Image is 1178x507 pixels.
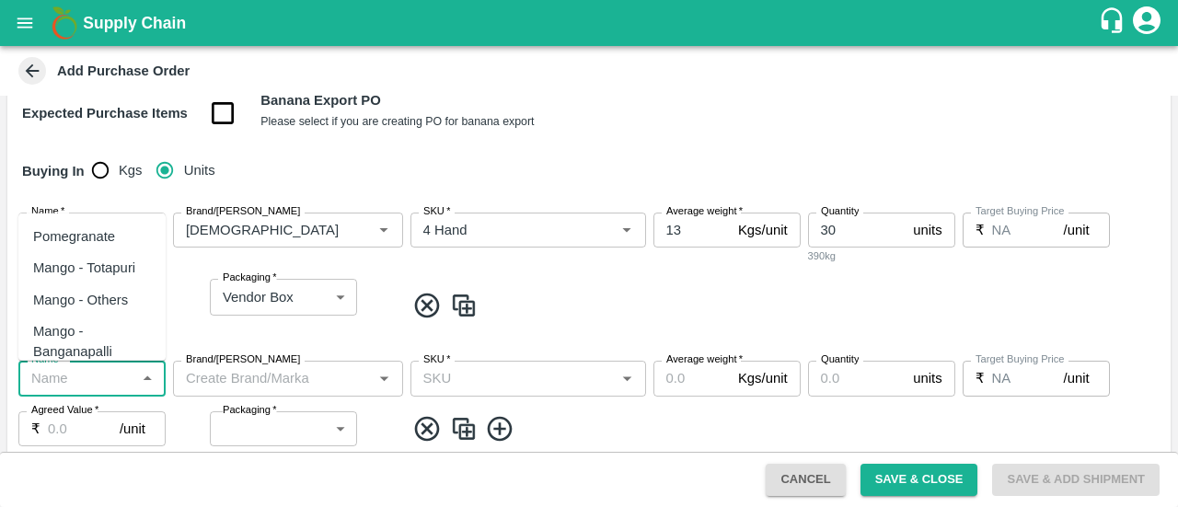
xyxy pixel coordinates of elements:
[450,414,478,444] img: CloneIcon
[976,204,1065,219] label: Target Buying Price
[33,289,128,309] div: Mango - Others
[1064,368,1090,388] p: /unit
[92,152,230,189] div: buying_in
[808,213,907,248] input: 0.0
[15,152,92,190] h6: Buying In
[4,2,46,44] button: open drawer
[33,321,151,363] div: Mango - Banganapalli
[260,93,380,108] b: Banana Export PO
[223,403,277,418] label: Packaging
[416,218,586,242] input: SKU
[31,403,98,418] label: Agreed Value
[223,271,277,285] label: Packaging
[808,248,955,264] div: 390kg
[738,368,788,388] p: Kgs/unit
[186,352,300,367] label: Brand/[PERSON_NAME]
[976,352,1065,367] label: Target Buying Price
[120,419,145,439] p: /unit
[83,14,186,32] b: Supply Chain
[976,220,985,240] p: ₹
[33,226,115,247] div: Pomegranate
[119,160,143,180] span: Kgs
[423,352,450,367] label: SKU
[33,258,135,278] div: Mango - Totapuri
[913,368,941,388] p: units
[260,115,534,128] small: Please select if you are creating PO for banana export
[372,366,396,390] button: Open
[31,204,64,219] label: Name
[666,352,743,367] label: Average weight
[46,5,83,41] img: logo
[666,204,743,219] label: Average weight
[992,361,1064,396] input: 0.0
[821,204,859,219] label: Quantity
[615,366,639,390] button: Open
[976,368,985,388] p: ₹
[57,63,190,78] b: Add Purchase Order
[450,291,478,321] img: CloneIcon
[83,10,1098,36] a: Supply Chain
[860,464,978,496] button: Save & Close
[1098,6,1130,40] div: customer-support
[416,366,610,390] input: SKU
[24,366,130,390] input: Name
[223,287,294,307] p: Vendor Box
[135,366,159,390] button: Close
[186,204,300,219] label: Brand/[PERSON_NAME]
[992,213,1064,248] input: 0.0
[372,218,396,242] button: Open
[653,213,731,248] input: 0.0
[821,352,859,367] label: Quantity
[1064,220,1090,240] p: /unit
[766,464,845,496] button: Cancel
[615,218,639,242] button: Open
[22,106,188,121] strong: Expected Purchase Items
[179,218,343,242] input: Create Brand/Marka
[31,419,40,439] p: ₹
[1130,4,1163,42] div: account of current user
[179,366,367,390] input: Create Brand/Marka
[738,220,788,240] p: Kgs/unit
[653,361,731,396] input: 0.0
[48,411,120,446] input: 0.0
[808,361,907,396] input: 0.0
[423,204,450,219] label: SKU
[913,220,941,240] p: units
[184,160,215,180] span: Units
